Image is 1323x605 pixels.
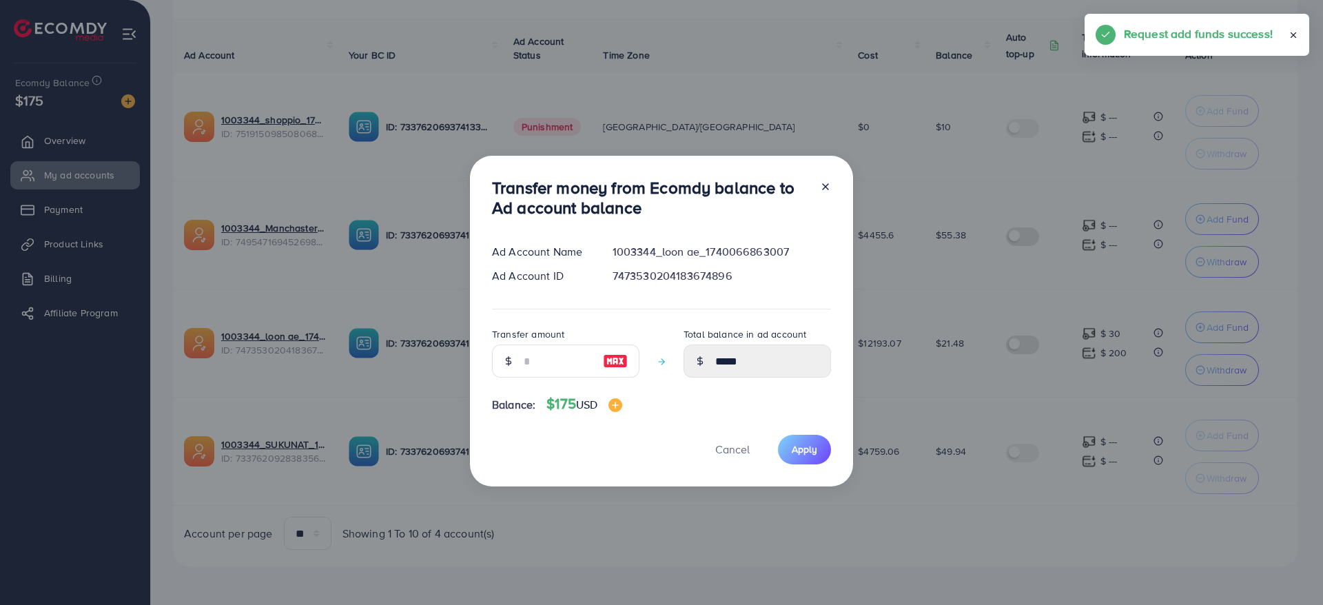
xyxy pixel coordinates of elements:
[576,397,597,412] span: USD
[792,442,817,456] span: Apply
[778,435,831,464] button: Apply
[698,435,767,464] button: Cancel
[602,244,842,260] div: 1003344_loon ae_1740066863007
[1124,25,1273,43] h5: Request add funds success!
[603,353,628,369] img: image
[481,268,602,284] div: Ad Account ID
[492,327,564,341] label: Transfer amount
[608,398,622,412] img: image
[602,268,842,284] div: 7473530204183674896
[715,442,750,457] span: Cancel
[492,178,809,218] h3: Transfer money from Ecomdy balance to Ad account balance
[492,397,535,413] span: Balance:
[1264,543,1313,595] iframe: Chat
[546,396,622,413] h4: $175
[481,244,602,260] div: Ad Account Name
[684,327,806,341] label: Total balance in ad account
